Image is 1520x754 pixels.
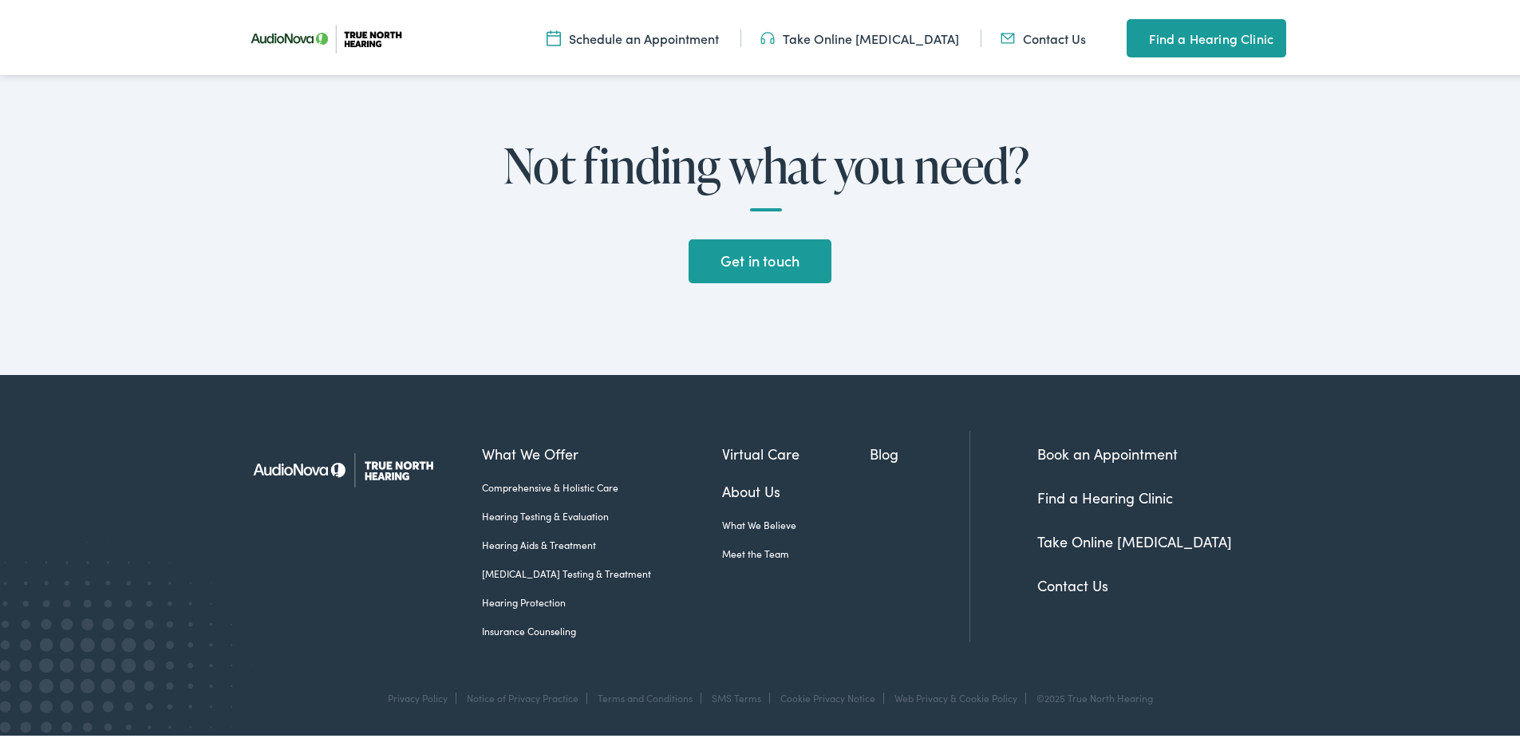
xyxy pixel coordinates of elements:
a: Virtual Care [722,440,871,461]
a: What We Offer [482,440,722,461]
a: Comprehensive & Holistic Care [482,477,722,491]
a: Contact Us [1037,572,1108,592]
a: Schedule an Appointment [547,26,719,44]
a: Find a Hearing Clinic [1127,16,1286,54]
a: Terms and Conditions [598,688,693,701]
a: Hearing Testing & Evaluation [482,506,722,520]
a: Insurance Counseling [482,621,722,635]
a: What We Believe [722,515,871,529]
img: Headphones icon in color code ffb348 [760,26,775,44]
a: Take Online [MEDICAL_DATA] [760,26,959,44]
img: Icon symbolizing a calendar in color code ffb348 [547,26,561,44]
a: Contact Us [1001,26,1086,44]
a: SMS Terms [712,688,761,701]
a: Cookie Privacy Notice [780,688,875,701]
a: Take Online [MEDICAL_DATA] [1037,528,1232,548]
img: True North Hearing [239,428,459,505]
a: Web Privacy & Cookie Policy [894,688,1017,701]
a: [MEDICAL_DATA] Testing & Treatment [482,563,722,578]
a: Meet the Team [722,543,871,558]
img: utility icon [1127,26,1141,45]
a: Notice of Privacy Practice [467,688,578,701]
a: Get in touch [689,236,831,281]
a: About Us [722,477,871,499]
h2: Not finding what you need? [479,136,1053,208]
div: ©2025 True North Hearing [1028,689,1153,701]
a: Blog [870,440,969,461]
a: Hearing Protection [482,592,722,606]
img: Mail icon in color code ffb348, used for communication purposes [1001,26,1015,44]
a: Find a Hearing Clinic [1037,484,1173,504]
a: Hearing Aids & Treatment [482,535,722,549]
a: Book an Appointment [1037,440,1178,460]
a: Privacy Policy [388,688,448,701]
